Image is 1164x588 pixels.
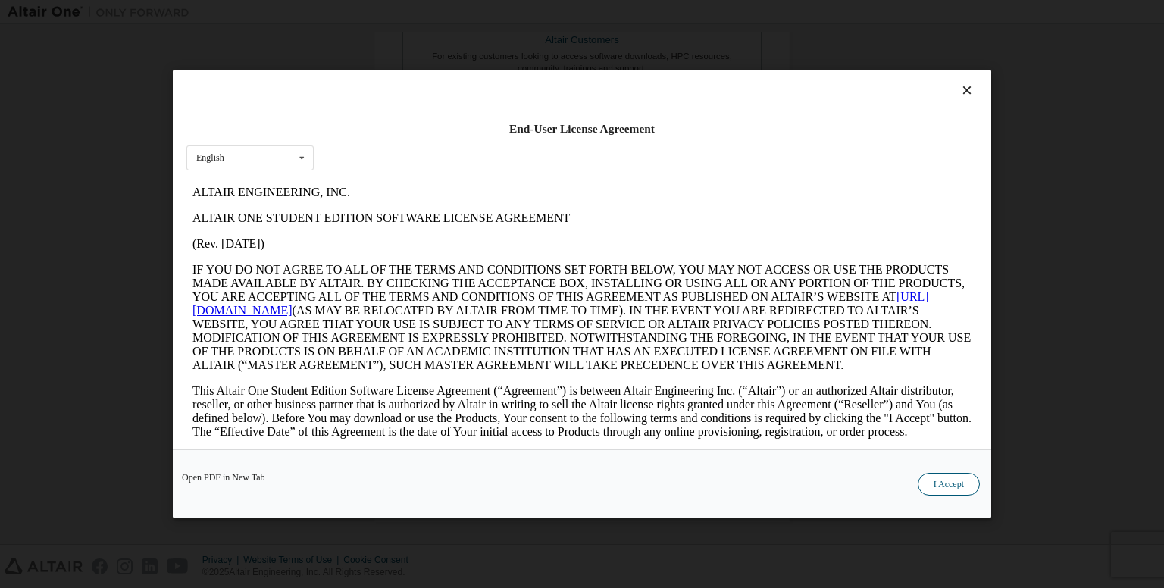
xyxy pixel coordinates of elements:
button: I Accept [918,473,980,496]
a: Open PDF in New Tab [182,473,265,482]
p: ALTAIR ENGINEERING, INC. [6,6,785,20]
div: End-User License Agreement [186,121,978,136]
a: [URL][DOMAIN_NAME] [6,111,743,137]
div: English [196,153,224,162]
p: IF YOU DO NOT AGREE TO ALL OF THE TERMS AND CONDITIONS SET FORTH BELOW, YOU MAY NOT ACCESS OR USE... [6,83,785,192]
p: (Rev. [DATE]) [6,58,785,71]
p: ALTAIR ONE STUDENT EDITION SOFTWARE LICENSE AGREEMENT [6,32,785,45]
p: This Altair One Student Edition Software License Agreement (“Agreement”) is between Altair Engine... [6,205,785,259]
